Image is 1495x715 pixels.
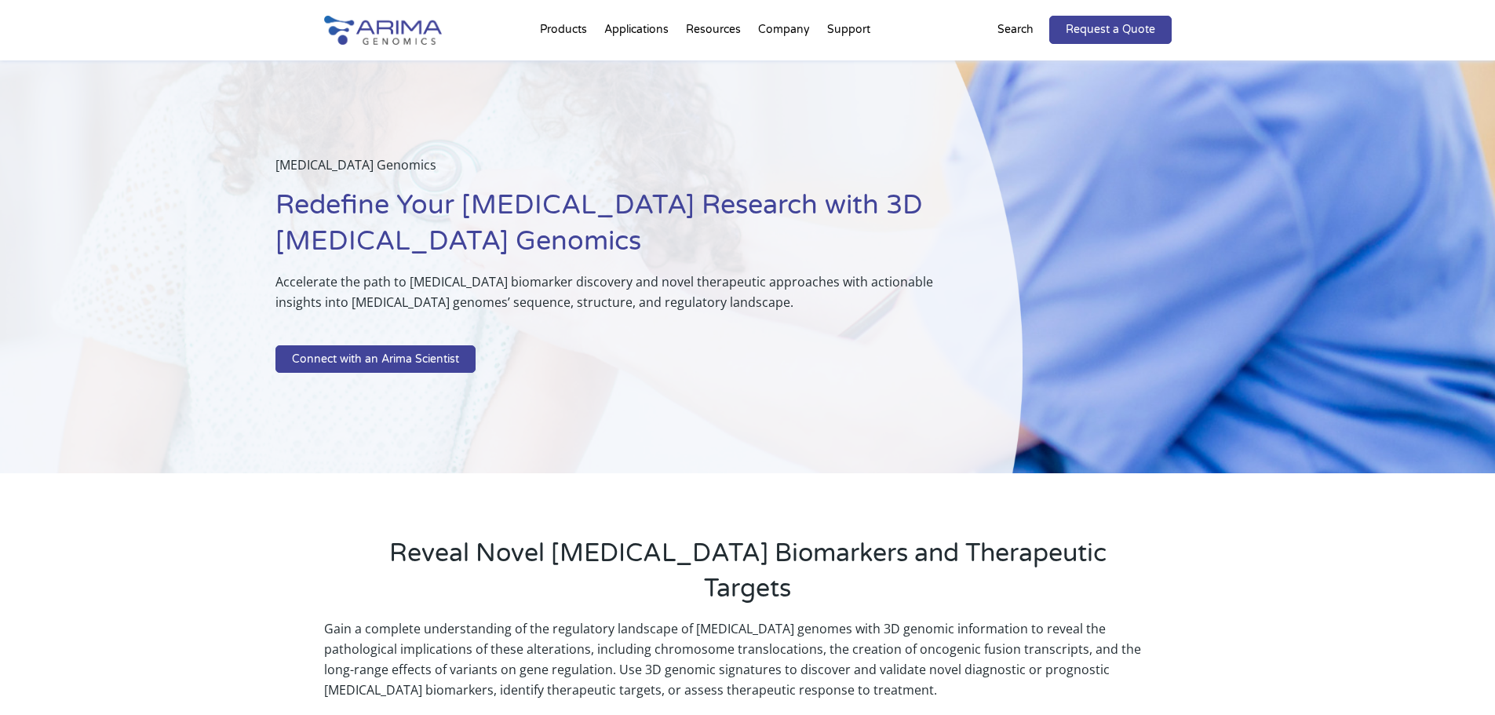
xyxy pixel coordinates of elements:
[275,155,944,188] p: [MEDICAL_DATA] Genomics
[1049,16,1172,44] a: Request a Quote
[387,536,1109,618] h2: Reveal Novel [MEDICAL_DATA] Biomarkers and Therapeutic Targets
[275,272,944,325] p: Accelerate the path to [MEDICAL_DATA] biomarker discovery and novel therapeutic approaches with a...
[324,618,1172,700] p: Gain a complete understanding of the regulatory landscape of [MEDICAL_DATA] genomes with 3D genom...
[275,188,944,272] h1: Redefine Your [MEDICAL_DATA] Research with 3D [MEDICAL_DATA] Genomics
[324,16,442,45] img: Arima-Genomics-logo
[275,345,476,374] a: Connect with an Arima Scientist
[997,20,1034,40] p: Search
